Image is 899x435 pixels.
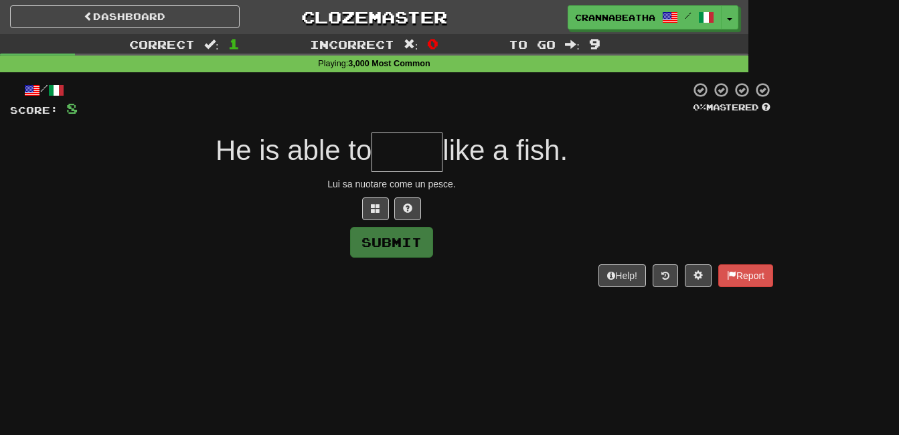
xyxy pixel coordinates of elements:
a: Dashboard [10,5,240,28]
span: : [404,39,418,50]
span: like a fish. [442,135,568,166]
span: / [685,11,691,20]
span: crannabeatha [575,11,655,23]
span: 8 [66,100,78,116]
span: 9 [589,35,600,52]
a: Clozemaster [260,5,489,29]
div: Mastered [690,102,773,114]
button: Switch sentence to multiple choice alt+p [362,197,389,220]
strong: 3,000 Most Common [348,59,430,68]
button: Single letter hint - you only get 1 per sentence and score half the points! alt+h [394,197,421,220]
div: / [10,82,78,98]
span: Incorrect [310,37,394,51]
button: Help! [598,264,646,287]
span: 0 [427,35,438,52]
span: : [565,39,580,50]
span: 0 % [693,102,706,112]
button: Round history (alt+y) [653,264,678,287]
button: Submit [350,227,433,258]
span: Correct [129,37,195,51]
span: 1 [228,35,240,52]
button: Report [718,264,773,287]
a: crannabeatha / [568,5,722,29]
div: Lui sa nuotare come un pesce. [10,177,773,191]
span: To go [509,37,556,51]
span: Score: [10,104,58,116]
span: He is able to [216,135,372,166]
span: : [204,39,219,50]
